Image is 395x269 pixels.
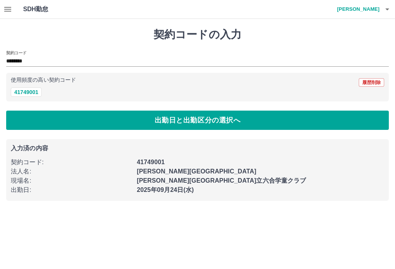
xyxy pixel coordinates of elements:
button: 出勤日と出勤区分の選択へ [6,111,389,130]
p: 契約コード : [11,158,132,167]
p: 現場名 : [11,176,132,185]
b: [PERSON_NAME][GEOGRAPHIC_DATA] [137,168,257,175]
p: 出勤日 : [11,185,132,195]
button: 41749001 [11,87,42,97]
p: 使用頻度の高い契約コード [11,77,76,83]
b: 41749001 [137,159,165,165]
h1: 契約コードの入力 [6,28,389,41]
button: 履歴削除 [359,78,384,87]
b: [PERSON_NAME][GEOGRAPHIC_DATA]立六合学童クラブ [137,177,306,184]
p: 法人名 : [11,167,132,176]
p: 入力済の内容 [11,145,384,151]
h2: 契約コード [6,50,27,56]
b: 2025年09月24日(水) [137,187,194,193]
